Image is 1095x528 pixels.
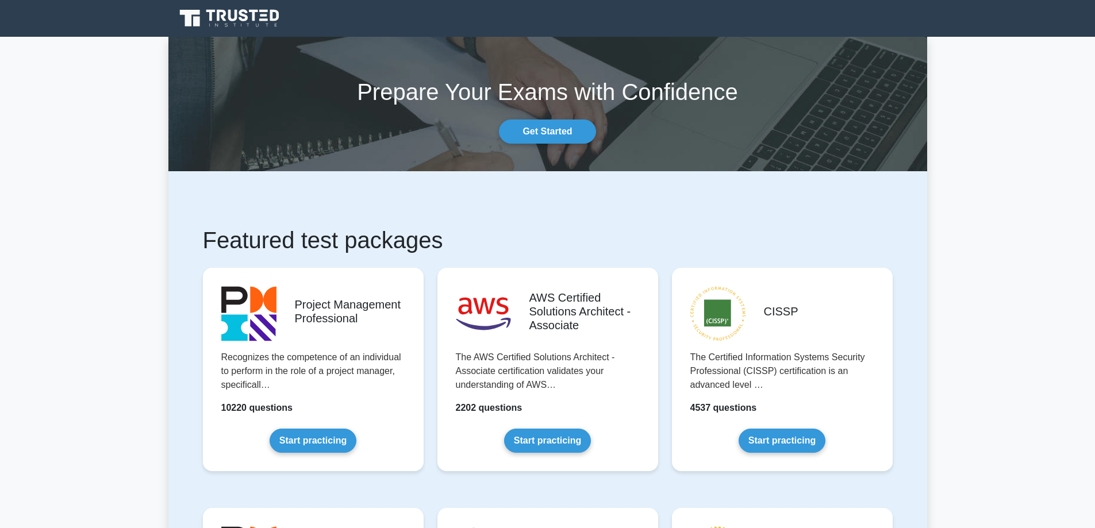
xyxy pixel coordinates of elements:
[168,78,927,106] h1: Prepare Your Exams with Confidence
[270,429,356,453] a: Start practicing
[739,429,825,453] a: Start practicing
[203,226,893,254] h1: Featured test packages
[504,429,591,453] a: Start practicing
[499,120,595,144] a: Get Started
